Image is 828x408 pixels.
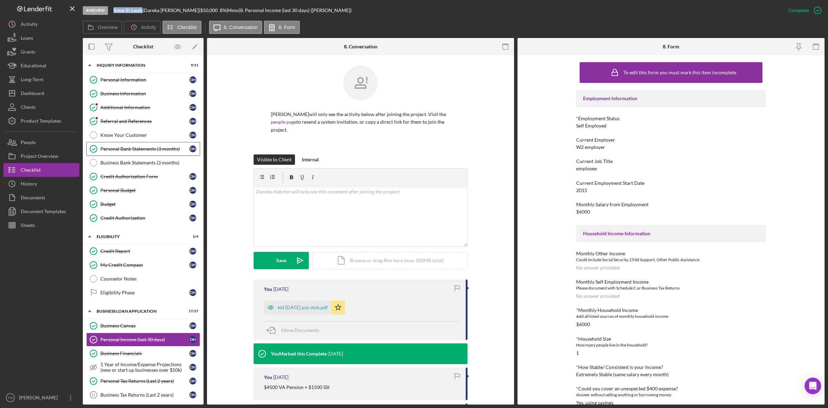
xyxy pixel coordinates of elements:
a: Checklist [3,163,79,177]
div: Dashboard [21,86,44,102]
div: 8. Conversation [344,44,377,49]
a: My Credit CompassDH [86,258,200,272]
div: $6000 [576,209,590,215]
div: D H [189,90,196,97]
div: Monthly Self Employment Income [576,279,766,285]
a: Business Bank Statements (3 months) [86,156,200,170]
div: D H [189,289,196,296]
a: Counselor Notes [86,272,200,286]
div: | 8. Personal Income (last 30 days) ([PERSON_NAME]) [239,8,352,13]
div: Please document with Schedule C or Business Tax Returns [576,285,766,292]
div: Yes, using savings [576,400,613,406]
a: Dashboard [3,86,79,100]
button: Sheets [3,218,79,232]
div: Additional Information [100,105,189,110]
div: Current Employment Start Date [576,180,766,186]
div: Checklist [133,44,153,49]
button: Educational [3,59,79,73]
div: employee [576,166,597,171]
a: Referral and ReferencesDH [86,114,200,128]
div: Monthly Other Income [576,251,766,256]
div: Credit Report [100,248,189,254]
div: D H [189,215,196,221]
div: Business Bank Statements (3 months) [100,160,200,165]
span: $50,000 [200,7,218,13]
text: TW [8,396,13,400]
div: My Credit Compass [100,262,189,268]
div: D H [189,118,196,125]
div: Self Employed [576,123,607,129]
div: *How Stable/ Consistent is your Income? [576,364,766,370]
div: *Monthly Household Income [576,307,766,313]
button: Activity [3,17,79,31]
div: Add all listed sources of monthly household income [576,313,766,320]
a: Credit Authorization FormDH [86,170,200,183]
div: 84 mo [226,8,239,13]
div: W2 employer [576,144,605,150]
button: Long-Term [3,73,79,86]
div: Open Intercom Messenger [805,378,821,394]
div: Could include Social Security, Child Support, Other Public Assistance [576,256,766,263]
div: D H [189,391,196,398]
a: Document Templates [3,205,79,218]
div: 9 / 11 [186,63,198,67]
button: 8. Form [264,21,300,34]
div: You Marked this Complete [271,351,327,357]
div: Educational [21,59,46,74]
div: You [264,374,272,380]
div: BUSINESS LOAN APPLICATION [97,309,181,313]
button: Internal [298,154,322,165]
a: People [3,135,79,149]
div: Know Your Customer [100,132,189,138]
a: Clients [3,100,79,114]
label: Activity [141,25,156,30]
div: D H [189,132,196,139]
div: Visible to Client [257,154,292,165]
button: Move Documents [264,322,326,339]
a: Business FinancialsDH [86,347,200,360]
div: [PERSON_NAME] [17,391,62,406]
div: D H [189,201,196,208]
label: Checklist [177,25,197,30]
div: 1 Year of Income/Expense Projections (new or start up businesses over $50k) [100,362,189,373]
label: 8. Form [279,25,295,30]
div: Activity [21,17,38,33]
button: kid [DATE] pay stub.pdf [264,301,345,314]
a: History [3,177,79,191]
div: D H [189,364,196,371]
div: In Review [83,6,108,15]
div: kid [DATE] pay stub.pdf [278,305,328,310]
button: Complete [781,3,825,17]
div: D H [189,104,196,111]
div: Answer without selling anything or borrowing money [576,391,766,398]
b: Snoo St Louis [114,7,142,13]
div: To edit this form you must mark this item incomplete [623,70,736,75]
div: Complete [788,3,809,17]
div: Credit Authorization [100,215,189,221]
div: Documents [21,191,45,206]
a: Personal InformationDH [86,73,200,87]
div: Business Canvas [100,323,189,329]
a: 11Business Tax Returns (Last 2 years)DH [86,388,200,402]
div: Counselor Notes [100,276,200,282]
tspan: 11 [91,393,95,397]
div: D H [189,350,196,357]
a: Eligibility PhaseDH [86,286,200,300]
div: Employment Information [583,96,759,101]
button: Project Overview [3,149,79,163]
div: Document Templates [21,205,66,220]
a: Credit AuthorizationDH [86,211,200,225]
a: Documents [3,191,79,205]
a: Personal Bank Statements (3 months)DH [86,142,200,156]
div: Checklist [21,163,41,179]
a: Know Your CustomerDH [86,128,200,142]
div: D H [189,322,196,329]
div: Household Income Information [583,231,759,236]
div: Business Tax Returns (Last 2 years) [100,392,189,398]
div: Monthly Salary from Employment [576,202,766,207]
button: Grants [3,45,79,59]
